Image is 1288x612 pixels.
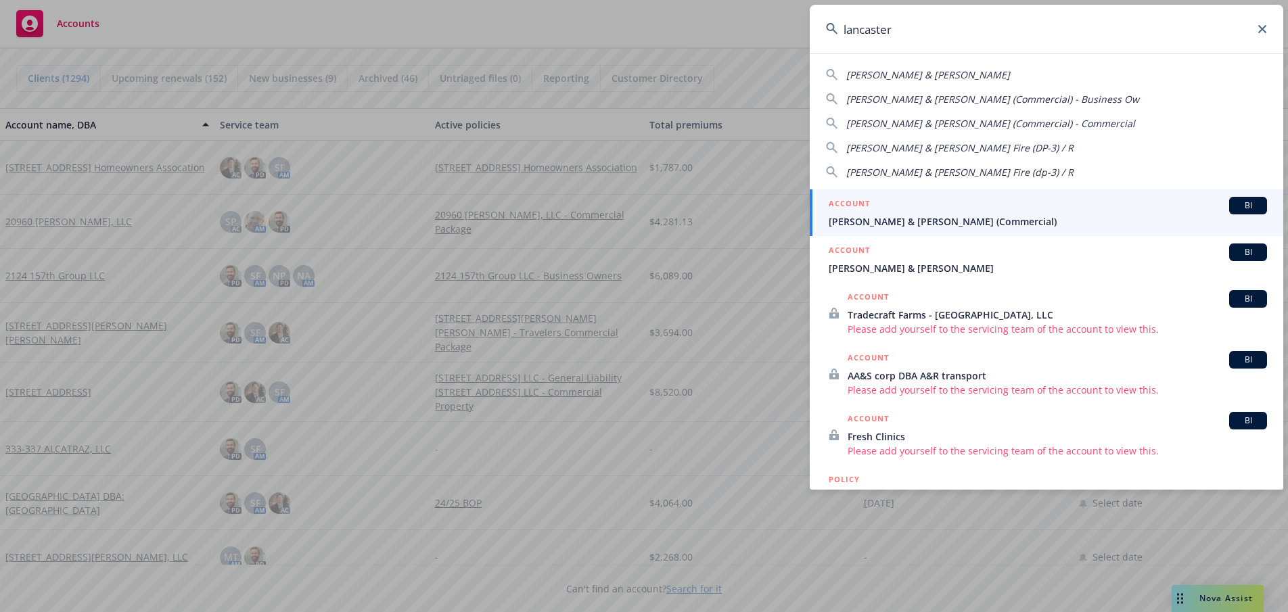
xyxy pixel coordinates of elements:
[848,369,1267,383] span: AA&S corp DBA A&R transport
[829,488,1267,502] span: [PERSON_NAME] & [PERSON_NAME]
[1235,354,1262,366] span: BI
[829,197,870,213] h5: ACCOUNT
[829,243,870,260] h5: ACCOUNT
[810,236,1283,283] a: ACCOUNTBI[PERSON_NAME] & [PERSON_NAME]
[810,189,1283,236] a: ACCOUNTBI[PERSON_NAME] & [PERSON_NAME] (Commercial)
[1235,415,1262,427] span: BI
[846,68,1010,81] span: [PERSON_NAME] & [PERSON_NAME]
[846,93,1139,105] span: [PERSON_NAME] & [PERSON_NAME] (Commercial) - Business Ow
[846,141,1074,154] span: [PERSON_NAME] & [PERSON_NAME] Fire (DP-3) / R
[1235,199,1262,212] span: BI
[810,283,1283,344] a: ACCOUNTBITradecraft Farms - [GEOGRAPHIC_DATA], LLCPlease add yourself to the servicing team of th...
[810,344,1283,404] a: ACCOUNTBIAA&S corp DBA A&R transportPlease add yourself to the servicing team of the account to v...
[846,117,1135,130] span: [PERSON_NAME] & [PERSON_NAME] (Commercial) - Commercial
[810,5,1283,53] input: Search...
[846,166,1074,179] span: [PERSON_NAME] & [PERSON_NAME] Fire (dp-3) / R
[848,351,889,367] h5: ACCOUNT
[829,214,1267,229] span: [PERSON_NAME] & [PERSON_NAME] (Commercial)
[829,473,860,486] h5: POLICY
[829,261,1267,275] span: [PERSON_NAME] & [PERSON_NAME]
[848,383,1267,397] span: Please add yourself to the servicing team of the account to view this.
[848,444,1267,458] span: Please add yourself to the servicing team of the account to view this.
[848,290,889,306] h5: ACCOUNT
[848,412,889,428] h5: ACCOUNT
[848,322,1267,336] span: Please add yourself to the servicing team of the account to view this.
[1235,246,1262,258] span: BI
[810,404,1283,465] a: ACCOUNTBIFresh ClinicsPlease add yourself to the servicing team of the account to view this.
[848,308,1267,322] span: Tradecraft Farms - [GEOGRAPHIC_DATA], LLC
[848,429,1267,444] span: Fresh Clinics
[1235,293,1262,305] span: BI
[810,465,1283,523] a: POLICY[PERSON_NAME] & [PERSON_NAME]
